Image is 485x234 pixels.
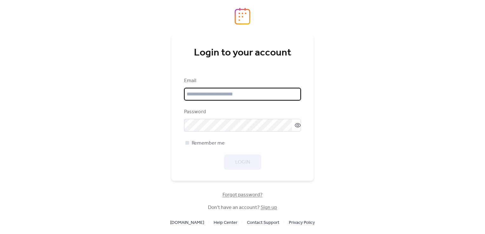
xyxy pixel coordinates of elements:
[247,218,279,226] a: Contact Support
[184,77,300,85] div: Email
[214,218,237,226] a: Help Center
[184,47,301,59] div: Login to your account
[192,140,225,147] span: Remember me
[289,218,315,226] a: Privacy Policy
[170,218,204,226] a: [DOMAIN_NAME]
[261,203,277,212] a: Sign up
[223,191,262,199] span: Forgot password?
[208,204,277,211] span: Don't have an account?
[235,8,250,25] img: logo
[184,108,300,116] div: Password
[223,193,262,197] a: Forgot password?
